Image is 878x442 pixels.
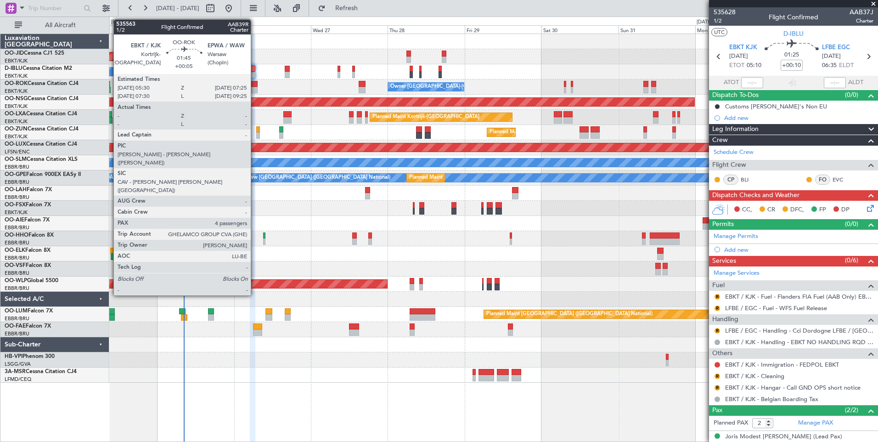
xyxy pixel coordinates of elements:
[5,81,28,86] span: OO-ROK
[5,354,23,359] span: HB-VPI
[5,232,54,238] a: OO-HHOFalcon 8X
[5,88,28,95] a: EBKT/KJK
[5,111,26,117] span: OO-LXA
[327,5,366,11] span: Refresh
[5,142,77,147] a: OO-LUXCessna Citation CJ4
[5,202,51,208] a: OO-FSXFalcon 7X
[5,118,28,125] a: EBKT/KJK
[5,209,28,216] a: EBKT/KJK
[741,77,763,88] input: --:--
[714,7,736,17] span: 535628
[5,172,26,177] span: OO-GPE
[715,294,720,300] button: R
[783,29,804,39] span: D-IBLU
[729,43,757,52] span: EBKT KJK
[725,102,827,110] div: Customs [PERSON_NAME]'s Non EU
[5,157,27,162] span: OO-SLM
[714,419,748,428] label: Planned PAX
[5,255,29,261] a: EBBR/BRU
[711,28,727,36] button: UTC
[5,369,26,374] span: 3A-MSR
[5,51,24,56] span: OO-JID
[723,175,738,185] div: CP
[798,419,833,428] a: Manage PAX
[822,52,841,61] span: [DATE]
[5,248,51,253] a: OO-ELKFalcon 8X
[111,18,127,26] div: [DATE]
[5,270,29,277] a: EBBR/BRU
[5,239,29,246] a: EBBR/BRU
[465,25,541,34] div: Fri 29
[5,164,29,170] a: EBBR/BRU
[712,314,738,325] span: Handling
[819,205,826,215] span: FP
[697,18,712,26] div: [DATE]
[5,179,29,186] a: EBBR/BRU
[5,142,26,147] span: OO-LUX
[769,12,818,22] div: Flight Confirmed
[725,361,839,368] a: EBKT / KJK - Immigration - FEDPOL EBKT
[5,217,50,223] a: OO-AIEFalcon 7X
[5,217,24,223] span: OO-AIE
[850,7,873,17] span: AAB37J
[790,205,804,215] span: DFC,
[714,232,758,241] a: Manage Permits
[156,4,199,12] span: [DATE] - [DATE]
[712,348,732,359] span: Others
[390,80,514,94] div: Owner [GEOGRAPHIC_DATA]-[GEOGRAPHIC_DATA]
[741,176,761,184] a: BLI
[712,256,736,266] span: Services
[5,263,51,268] a: OO-VSFFalcon 8X
[5,278,58,283] a: OO-WLPGlobal 5500
[5,202,26,208] span: OO-FSX
[822,43,850,52] span: LFBE EGC
[5,57,28,64] a: EBKT/KJK
[712,405,722,416] span: Pax
[729,52,748,61] span: [DATE]
[5,224,29,231] a: EBBR/BRU
[715,385,720,391] button: R
[712,160,746,170] span: Flight Crew
[714,269,760,278] a: Manage Services
[5,126,79,132] a: OO-ZUNCessna Citation CJ4
[5,148,30,155] a: LFSN/ENC
[5,187,52,193] a: OO-LAHFalcon 7X
[5,111,77,117] a: OO-LXACessna Citation CJ4
[372,110,479,124] div: Planned Maint Kortrijk-[GEOGRAPHIC_DATA]
[5,330,29,337] a: EBBR/BRU
[714,148,754,157] a: Schedule Crew
[695,25,772,34] div: Mon 1
[5,248,25,253] span: OO-ELK
[5,369,77,374] a: 3A-MSRCessna Citation CJ4
[160,80,198,94] div: A/C Unavailable
[5,172,81,177] a: OO-GPEFalcon 900EX EASy II
[311,25,388,34] div: Wed 27
[80,25,157,34] div: Sun 24
[5,308,53,314] a: OO-LUMFalcon 7X
[845,219,858,229] span: (0/0)
[725,293,873,300] a: EBKT / KJK - Fuel - Flanders FIA Fuel (AAB Only) EBKT / KJK
[5,315,29,322] a: EBBR/BRU
[28,1,81,15] input: Trip Number
[747,61,761,70] span: 05:10
[712,135,728,146] span: Crew
[157,25,234,34] div: Mon 25
[486,307,653,321] div: Planned Maint [GEOGRAPHIC_DATA] ([GEOGRAPHIC_DATA] National)
[725,395,818,403] a: EBKT / KJK - Belgian Boarding Tax
[541,25,618,34] div: Sat 30
[619,25,695,34] div: Sun 31
[833,176,853,184] a: EVC
[5,103,28,110] a: EBKT/KJK
[725,327,873,334] a: LFBE / EGC - Handling - Cci Dordogne LFBE / [GEOGRAPHIC_DATA]
[5,66,72,71] a: D-IBLUCessna Citation M2
[724,114,873,122] div: Add new
[725,372,784,380] a: EBKT / KJK - Cleaning
[5,278,27,283] span: OO-WLP
[841,205,850,215] span: DP
[715,328,720,334] button: R
[5,232,28,238] span: OO-HHO
[712,124,759,135] span: Leg Information
[314,1,369,16] button: Refresh
[784,51,799,60] span: 01:25
[815,175,830,185] div: FO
